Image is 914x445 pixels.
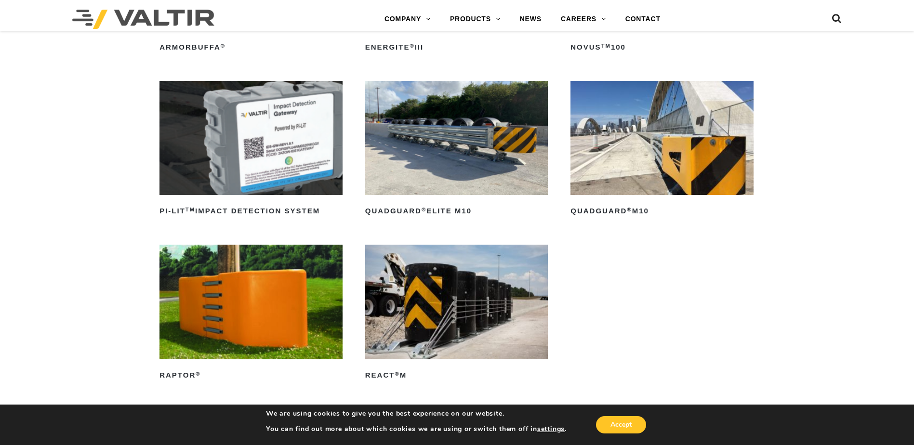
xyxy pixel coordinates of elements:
[365,245,548,383] a: REACT®M
[159,39,343,55] h2: ArmorBuffa
[365,204,548,219] h2: QuadGuard Elite M10
[596,416,646,433] button: Accept
[627,207,632,212] sup: ®
[410,43,414,49] sup: ®
[570,81,754,219] a: QuadGuard®M10
[266,425,567,433] p: You can find out more about which cookies we are using or switch them off in .
[266,409,567,418] p: We are using cookies to give you the best experience on our website.
[440,10,510,29] a: PRODUCTS
[375,10,440,29] a: COMPANY
[159,81,343,219] a: PI-LITTMImpact Detection System
[395,371,399,377] sup: ®
[537,425,565,433] button: settings
[185,207,195,212] sup: TM
[159,245,343,383] a: RAPTOR®
[601,43,611,49] sup: TM
[422,207,426,212] sup: ®
[551,10,616,29] a: CAREERS
[365,368,548,383] h2: REACT M
[159,368,343,383] h2: RAPTOR
[365,39,548,55] h2: ENERGITE III
[365,81,548,219] a: QuadGuard®Elite M10
[510,10,551,29] a: NEWS
[616,10,670,29] a: CONTACT
[159,204,343,219] h2: PI-LIT Impact Detection System
[221,43,225,49] sup: ®
[570,39,754,55] h2: NOVUS 100
[196,371,200,377] sup: ®
[72,10,214,29] img: Valtir
[570,204,754,219] h2: QuadGuard M10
